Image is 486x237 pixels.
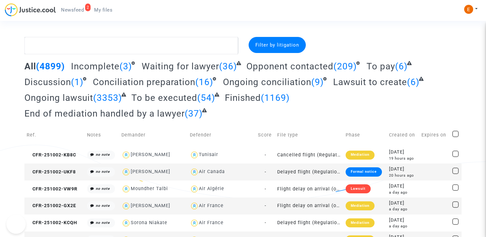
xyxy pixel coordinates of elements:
div: [PERSON_NAME] [131,152,170,157]
img: icon-user.svg [121,201,131,211]
td: Delayed flight (Regulation EC 261/2004) [275,163,343,180]
div: a day ago [389,224,417,229]
img: icon-user.svg [190,201,199,211]
span: (1169) [261,92,290,103]
div: [PERSON_NAME] [131,203,170,208]
td: Delayed flight (Regulation EC 261/2004) [275,215,343,232]
span: Conciliation preparation [93,77,195,87]
span: (3) [119,61,132,72]
td: Demander [119,124,187,146]
span: Incomplete [71,61,119,72]
img: icon-user.svg [121,184,131,194]
div: [DATE] [389,183,417,190]
span: - [265,186,266,192]
span: (9) [311,77,324,87]
td: Ref. [24,124,85,146]
span: Newsfeed [61,7,84,13]
div: Sorona Niakate [131,220,167,225]
td: Flight delay on arrival (outside of EU - Montreal Convention) [275,198,343,215]
span: (6) [407,77,420,87]
div: Moundher Talbi [131,186,168,191]
div: Air France [199,203,224,208]
span: - [265,152,266,158]
div: Air Algérie [199,186,224,191]
a: My files [89,5,118,15]
div: Formal notice [346,167,382,176]
img: icon-user.svg [121,167,131,177]
img: icon-user.svg [190,184,199,194]
span: (37) [185,108,203,119]
span: CFR-251002-UKF8 [27,169,76,175]
span: Filter by litigation [255,42,299,48]
span: All [24,61,36,72]
i: no note [96,153,110,157]
span: (1) [71,77,84,87]
img: icon-user.svg [121,150,131,160]
span: (4899) [36,61,65,72]
span: - [265,220,266,225]
span: (36) [219,61,237,72]
img: ACg8ocIeiFvHKe4dA5oeRFd_CiCnuxWUEc1A2wYhRJE3TTWt=s96-c [464,5,473,14]
td: Notes [85,124,119,146]
span: Finished [225,92,261,103]
div: [DATE] [389,217,417,224]
span: - [265,203,266,208]
a: 2Newsfeed [56,5,89,15]
span: Discussion [24,77,71,87]
span: Ongoing conciliation [223,77,311,87]
span: (3353) [93,92,122,103]
span: CFR-251002-VW9R [27,186,77,192]
td: Phase [343,124,387,146]
div: 2 [85,4,91,11]
img: icon-user.svg [190,150,199,160]
span: Ongoing lawsuit [24,92,93,103]
td: File type [275,124,343,146]
img: jc-logo.svg [5,3,56,16]
img: icon-user.svg [121,218,131,228]
span: Lawsuit to create [333,77,407,87]
div: [DATE] [389,166,417,173]
i: no note [96,170,110,174]
div: [DATE] [389,149,417,156]
div: [PERSON_NAME] [131,169,170,174]
div: Air France [199,220,224,225]
i: no note [96,204,110,208]
span: To pay [367,61,395,72]
div: 20 hours ago [389,173,417,178]
div: Mediation [346,218,375,227]
div: 19 hours ago [389,156,417,161]
span: Waiting for lawyer [142,61,219,72]
span: CFR-251002-KCQH [27,220,77,225]
div: [DATE] [389,200,417,207]
span: My files [94,7,112,13]
img: icon-user.svg [190,218,199,228]
td: Score [256,124,275,146]
span: Opponent contacted [246,61,333,72]
i: no note [96,187,110,191]
div: Lawsuit [346,184,371,193]
div: a day ago [389,190,417,195]
span: - [265,169,266,175]
span: (6) [395,61,408,72]
div: a day ago [389,206,417,212]
span: (209) [333,61,357,72]
span: CFR-251002-GX2E [27,203,76,208]
span: (54) [197,92,215,103]
td: Defender [188,124,256,146]
div: Tunisair [199,152,218,157]
td: Cancelled flight (Regulation EC 261/2004) [275,146,343,163]
td: Created on [387,124,419,146]
span: (16) [195,77,213,87]
td: Expires on [419,124,450,146]
span: To be executed [131,92,197,103]
span: End of mediation handled by a lawyer [24,108,185,119]
img: icon-user.svg [190,167,199,177]
div: Air Canada [199,169,225,174]
span: CFR-251002-KB8C [27,152,76,158]
div: Mediation [346,201,375,210]
div: Mediation [346,151,375,160]
iframe: Help Scout Beacon - Open [6,215,26,234]
i: no note [96,221,110,225]
td: Flight delay on arrival (outside of EU - Montreal Convention) [275,180,343,198]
